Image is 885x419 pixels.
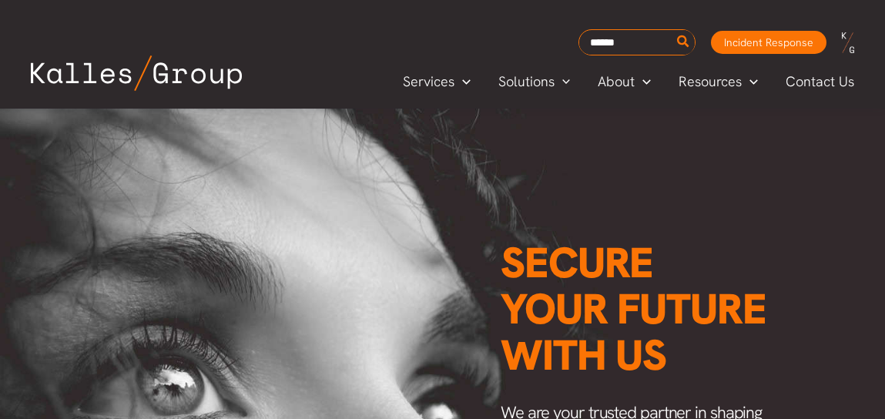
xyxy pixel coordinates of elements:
span: Contact Us [786,70,854,93]
span: Secure your future with us [501,235,766,383]
a: SolutionsMenu Toggle [484,70,585,93]
a: ServicesMenu Toggle [389,70,484,93]
img: Kalles Group [31,55,242,91]
span: Menu Toggle [742,70,758,93]
span: Menu Toggle [454,70,471,93]
a: ResourcesMenu Toggle [665,70,772,93]
span: Solutions [498,70,555,93]
a: Contact Us [772,70,870,93]
a: AboutMenu Toggle [584,70,665,93]
span: Resources [679,70,742,93]
span: Services [403,70,454,93]
span: Menu Toggle [555,70,571,93]
button: Search [674,30,693,55]
span: Menu Toggle [635,70,651,93]
nav: Primary Site Navigation [389,69,870,94]
a: Incident Response [711,31,826,54]
span: About [598,70,635,93]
